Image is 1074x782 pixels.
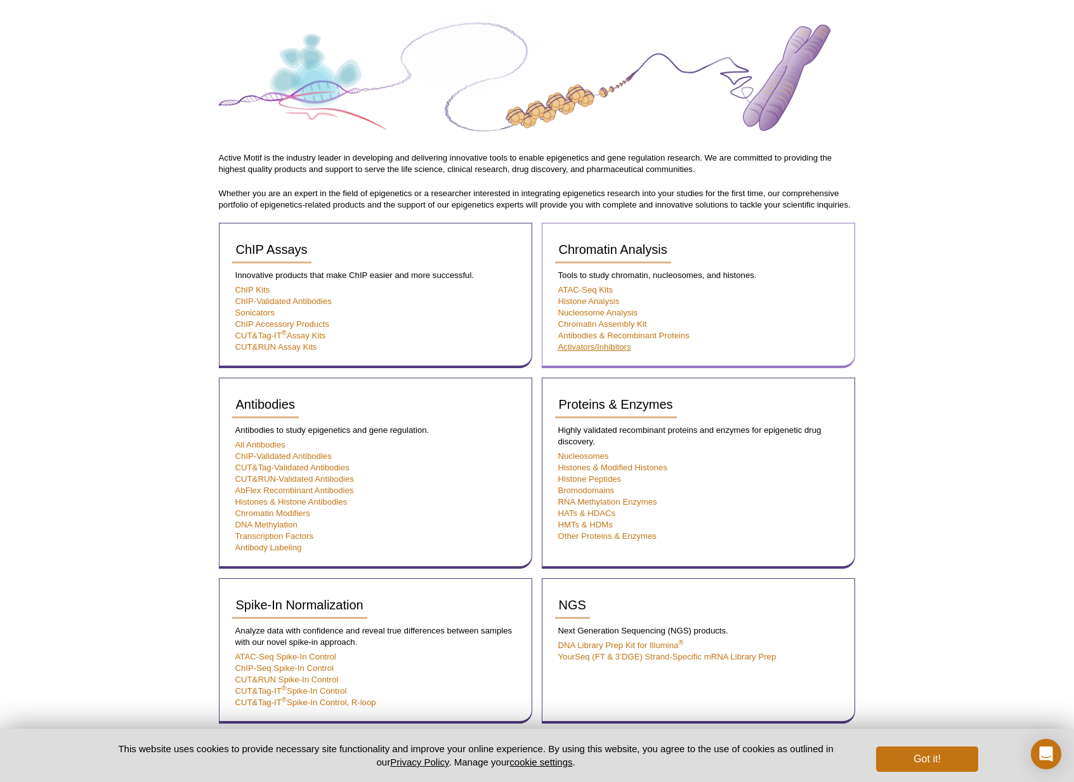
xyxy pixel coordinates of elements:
[235,520,298,529] a: DNA Methylation
[232,625,519,648] p: Analyze data with confidence and reveal true differences between samples with our novel spike-in ...
[558,285,613,295] a: ATAC-Seq Kits
[235,486,354,495] a: AbFlex Recombinant Antibodies
[558,319,647,329] a: Chromatin Assembly Kit
[235,497,348,507] a: Histones & Histone Antibodies
[235,698,376,707] a: CUT&Tag-IT®Spike-In Control, R-loop
[558,296,620,306] a: Histone Analysis
[235,463,350,472] a: CUT&Tag-Validated Antibodies
[1031,739,1061,769] div: Open Intercom Messenger
[509,757,572,767] button: cookie settings
[282,329,287,336] sup: ®
[235,296,332,306] a: ChIP-Validated Antibodies
[558,652,776,661] a: YourSeq (FT & 3’DGE) Strand-Specific mRNA Library Prep
[235,451,332,461] a: ChIP-Validated Antibodies
[555,625,842,637] p: Next Generation Sequencing (NGS) products.
[235,474,354,484] a: CUT&RUN-Validated Antibodies
[559,242,667,256] span: Chromatin Analysis
[235,440,285,449] a: All Antibodies
[678,639,683,646] sup: ®
[558,451,609,461] a: Nucleosomes
[219,6,856,149] img: Product Guide
[876,746,978,772] button: Got it!
[235,508,310,518] a: Chromatin Modifiers
[235,285,270,295] a: ChIP Kits
[555,425,842,447] p: Highly validated recombinant proteins and enzymes for epigenetic drug discovery.
[219,152,856,175] p: Active Motif is the industry leader in developing and delivering innovative tools to enable epige...
[558,331,690,340] a: Antibodies & Recombinant Proteins
[235,531,313,541] a: Transcription Factors
[235,319,330,329] a: ChIP Accessory Products
[236,397,295,411] span: Antibodies
[236,242,308,256] span: ChIP Assays
[236,598,363,612] span: Spike-In Normalization
[558,308,638,317] a: Nucleosome Analysis
[555,236,671,263] a: Chromatin Analysis
[558,497,657,507] a: RNA Methylation Enzymes
[558,474,622,484] a: Histone Peptides
[555,270,842,281] p: Tools to study chromatin, nucleosomes, and histones.
[559,397,673,411] span: Proteins & Enzymes
[390,757,449,767] a: Privacy Policy
[555,592,590,619] a: NGS
[282,696,287,703] sup: ®
[235,543,302,552] a: Antibody Labeling
[232,236,311,263] a: ChIP Assays
[235,663,334,673] a: ChIP-Seq Spike-In Control
[235,652,336,661] a: ATAC-Seq Spike-In Control
[232,270,519,281] p: Innovative products that make ChIP easier and more successful.
[219,188,856,211] p: Whether you are an expert in the field of epigenetics or a researcher interested in integrating e...
[235,686,347,696] a: CUT&Tag-IT®Spike-In Control
[96,742,856,769] p: This website uses cookies to provide necessary site functionality and improve your online experie...
[235,342,317,352] a: CUT&RUN Assay Kits
[282,684,287,692] sup: ®
[558,486,615,495] a: Bromodomains
[558,520,613,529] a: HMTs & HDMs
[232,425,519,436] p: Antibodies to study epigenetics and gene regulation.
[558,342,631,352] a: Activators/Inhibitors
[558,640,684,650] a: DNA Library Prep Kit for Illumina®
[232,592,367,619] a: Spike-In Normalization
[555,391,677,418] a: Proteins & Enzymes
[235,308,275,317] a: Sonicators
[235,331,326,340] a: CUT&Tag-IT®Assay Kits
[232,391,299,418] a: Antibodies
[558,508,616,518] a: HATs & HDACs
[558,531,657,541] a: Other Proteins & Enzymes
[559,598,586,612] span: NGS
[235,675,339,684] a: CUT&RUN Spike-In Control
[558,463,667,472] a: Histones & Modified Histones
